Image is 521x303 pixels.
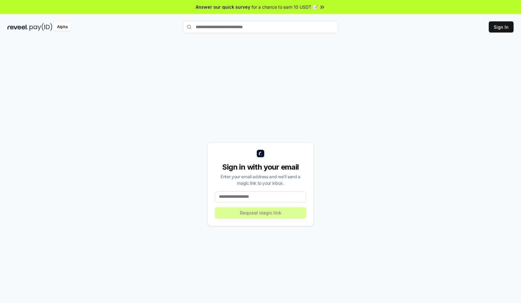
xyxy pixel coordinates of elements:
[215,162,306,172] div: Sign in with your email
[257,150,264,157] img: logo_small
[196,4,250,10] span: Answer our quick survey
[54,23,71,31] div: Alpha
[7,23,28,31] img: reveel_dark
[489,21,514,32] button: Sign In
[252,4,318,10] span: for a chance to earn 10 USDT 📝
[29,23,52,31] img: pay_id
[215,173,306,186] div: Enter your email address and we’ll send a magic link to your inbox.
